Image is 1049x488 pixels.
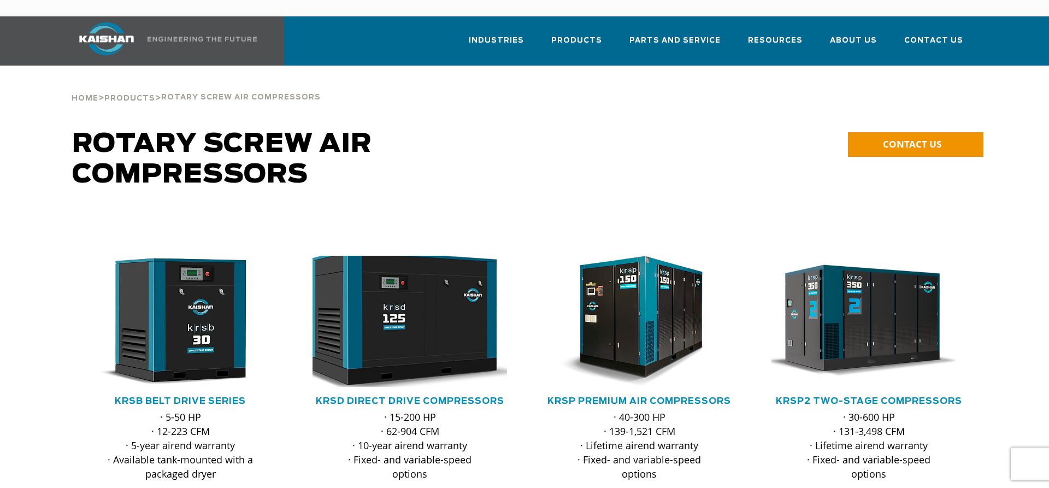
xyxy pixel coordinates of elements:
[547,397,731,405] a: KRSP Premium Air Compressors
[334,410,485,481] p: · 15-200 HP · 62-904 CFM · 10-year airend warranty · Fixed- and variable-speed options
[551,34,602,47] span: Products
[904,34,963,47] span: Contact Us
[748,34,803,47] span: Resources
[161,94,321,101] span: Rotary Screw Air Compressors
[629,26,721,63] a: Parts and Service
[830,26,877,63] a: About Us
[793,410,944,481] p: · 30-600 HP · 131-3,498 CFM · Lifetime airend warranty · Fixed- and variable-speed options
[830,34,877,47] span: About Us
[883,138,941,150] span: CONTACT US
[115,397,246,405] a: KRSB Belt Drive Series
[629,34,721,47] span: Parts and Service
[83,256,278,387] div: krsb30
[72,95,98,102] span: Home
[542,256,736,387] div: krsp150
[75,256,269,387] img: krsb30
[104,95,155,102] span: Products
[72,131,372,188] span: Rotary Screw Air Compressors
[469,34,524,47] span: Industries
[564,410,715,481] p: · 40-300 HP · 139-1,521 CFM · Lifetime airend warranty · Fixed- and variable-speed options
[776,397,962,405] a: KRSP2 Two-Stage Compressors
[66,16,259,66] a: Kaishan USA
[313,256,507,387] div: krsd125
[469,26,524,63] a: Industries
[848,132,983,157] a: CONTACT US
[72,66,321,107] div: > >
[771,256,966,387] div: krsp350
[763,256,958,387] img: krsp350
[551,26,602,63] a: Products
[148,37,257,42] img: Engineering the future
[748,26,803,63] a: Resources
[534,256,728,387] img: krsp150
[66,22,148,55] img: kaishan logo
[294,249,509,393] img: krsd125
[904,26,963,63] a: Contact Us
[104,93,155,103] a: Products
[72,93,98,103] a: Home
[316,397,504,405] a: KRSD Direct Drive Compressors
